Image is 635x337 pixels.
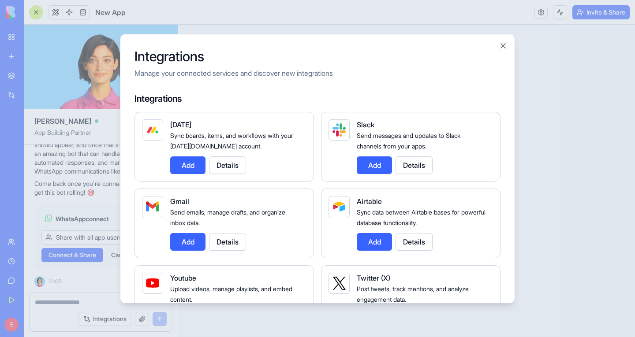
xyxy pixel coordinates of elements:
[170,274,196,282] span: Youtube
[134,48,501,64] h2: Integrations
[209,156,246,174] button: Details
[357,208,486,226] span: Sync data between Airtable bases for powerful database functionality.
[170,233,205,251] button: Add
[357,156,392,174] button: Add
[170,132,293,150] span: Sync boards, items, and workflows with your [DATE][DOMAIN_NAME] account.
[357,197,382,206] span: Airtable
[357,233,392,251] button: Add
[170,197,189,206] span: Gmail
[170,156,205,174] button: Add
[134,93,501,105] h4: Integrations
[170,285,292,303] span: Upload videos, manage playlists, and embed content.
[499,41,508,50] button: Close
[357,120,374,129] span: Slack
[357,274,390,282] span: Twitter (X)
[170,120,191,129] span: [DATE]
[396,156,433,174] button: Details
[134,68,501,78] p: Manage your connected services and discover new integrations
[209,233,246,251] button: Details
[357,285,469,303] span: Post tweets, track mentions, and analyze engagement data.
[357,132,460,150] span: Send messages and updates to Slack channels from your apps.
[170,208,285,226] span: Send emails, manage drafts, and organize inbox data.
[396,233,433,251] button: Details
